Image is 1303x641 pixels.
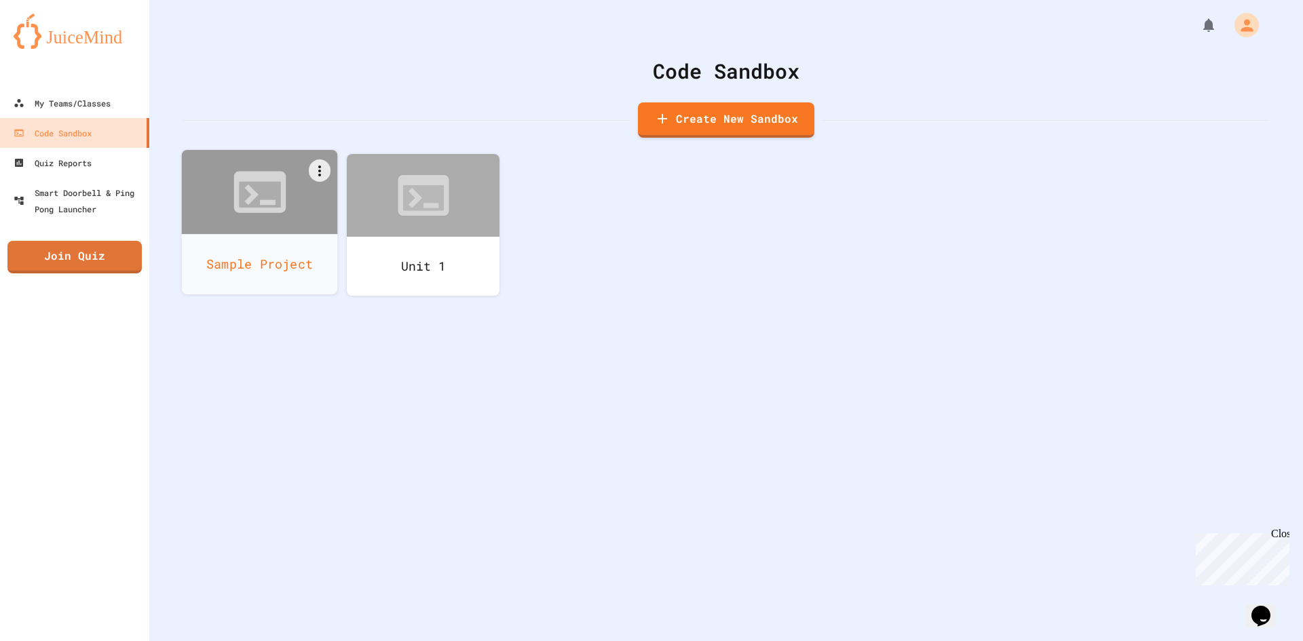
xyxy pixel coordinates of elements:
[347,154,499,296] a: Unit 1
[347,237,499,296] div: Unit 1
[1246,587,1289,627] iframe: chat widget
[183,56,1269,86] div: Code Sandbox
[5,5,94,86] div: Chat with us now!Close
[1220,9,1262,41] div: My Account
[7,241,142,273] a: Join Quiz
[14,184,144,217] div: Smart Doorbell & Ping Pong Launcher
[1190,528,1289,585] iframe: chat widget
[14,95,111,111] div: My Teams/Classes
[182,234,338,294] div: Sample Project
[14,155,92,171] div: Quiz Reports
[14,125,92,141] div: Code Sandbox
[14,14,136,49] img: logo-orange.svg
[638,102,814,138] a: Create New Sandbox
[182,150,338,294] a: Sample Project
[1175,14,1220,37] div: My Notifications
